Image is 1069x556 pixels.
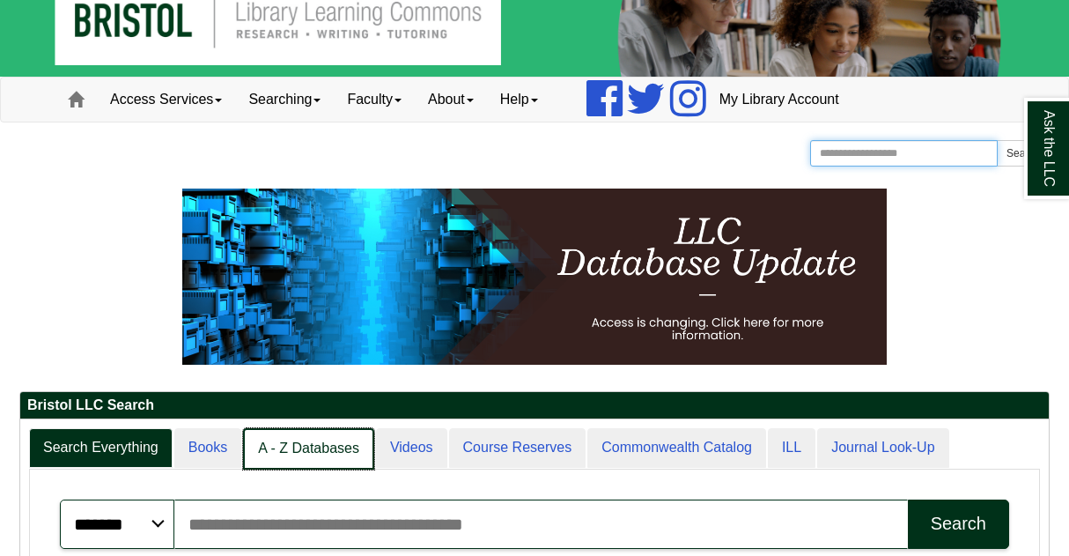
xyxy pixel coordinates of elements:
[334,78,415,122] a: Faculty
[182,189,887,365] img: HTML tutorial
[376,428,447,468] a: Videos
[415,78,487,122] a: About
[20,392,1049,419] h2: Bristol LLC Search
[29,428,173,468] a: Search Everything
[768,428,815,468] a: ILL
[706,78,852,122] a: My Library Account
[908,500,1009,549] button: Search
[587,428,766,468] a: Commonwealth Catalog
[817,428,948,468] a: Journal Look-Up
[487,78,551,122] a: Help
[449,428,586,468] a: Course Reserves
[997,140,1050,167] button: Search
[931,514,986,534] div: Search
[243,428,374,470] a: A - Z Databases
[174,428,241,468] a: Books
[235,78,334,122] a: Searching
[97,78,235,122] a: Access Services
